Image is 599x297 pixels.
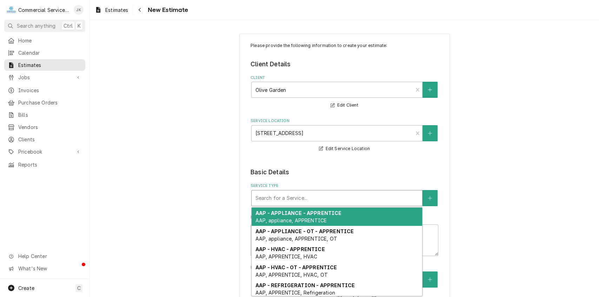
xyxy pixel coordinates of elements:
[4,263,85,274] a: Go to What's New
[255,254,317,259] span: AAP, APPRENTICE, HVAC
[428,87,432,92] svg: Create New Client
[4,250,85,262] a: Go to Help Center
[74,5,84,15] div: JK
[18,49,82,56] span: Calendar
[422,271,437,288] button: Create New Equipment
[251,215,438,256] div: Reason For Call
[255,228,354,234] strong: AAP - APPLIANCE - OT - APPRENTICE
[18,87,82,94] span: Invoices
[422,82,437,98] button: Create New Client
[255,290,335,296] span: AAP, APPRENTICE, Refrigeration
[4,20,85,32] button: Search anythingCtrlK
[134,4,145,15] button: Navigate back
[255,264,337,270] strong: AAP - HVAC - OT - APPRENTICE
[4,134,85,145] a: Clients
[251,118,438,124] label: Service Location
[4,121,85,133] a: Vendors
[18,74,71,81] span: Jobs
[18,6,70,14] div: Commercial Service Co.
[18,161,82,168] span: Reports
[18,61,82,69] span: Estimates
[4,146,85,157] a: Go to Pricebook
[4,159,85,170] a: Reports
[251,118,438,153] div: Service Location
[251,42,438,49] p: Please provide the following information to create your estimate:
[77,284,81,292] span: C
[4,35,85,46] a: Home
[251,183,438,189] label: Service Type
[18,99,82,106] span: Purchase Orders
[18,123,82,131] span: Vendors
[255,246,325,252] strong: AAP - HVAC - APPRENTICE
[428,131,432,136] svg: Create New Location
[6,5,16,15] div: C
[18,136,82,143] span: Clients
[4,85,85,96] a: Invoices
[251,75,438,81] label: Client
[18,148,71,155] span: Pricebook
[4,97,85,108] a: Purchase Orders
[17,22,55,29] span: Search anything
[255,217,327,223] span: AAP, appliance, APPRENTICE
[18,111,82,119] span: Bills
[251,60,438,69] legend: Client Details
[18,265,81,272] span: What's New
[4,47,85,59] a: Calendar
[428,277,432,282] svg: Create New Equipment
[251,215,438,220] label: Reason For Call
[255,236,337,242] span: AAP, appliance, APPRENTICE, OT
[6,5,16,15] div: Commercial Service Co.'s Avatar
[4,109,85,121] a: Bills
[330,101,359,110] button: Edit Client
[18,252,81,260] span: Help Center
[422,190,437,206] button: Create New Service
[428,196,432,201] svg: Create New Service
[64,22,73,29] span: Ctrl
[318,144,371,153] button: Edit Service Location
[4,72,85,83] a: Go to Jobs
[422,125,437,141] button: Create New Location
[255,282,355,288] strong: AAP - REFRIGERATION - APPRENTICE
[145,5,188,15] span: New Estimate
[251,265,438,270] label: Equipment
[105,6,128,14] span: Estimates
[255,272,328,278] span: AAP, APPRENTICE, HVAC, OT
[74,5,84,15] div: John Key's Avatar
[251,75,438,110] div: Client
[18,37,82,44] span: Home
[255,210,341,216] strong: AAP - APPLIANCE - APPRENTICE
[4,59,85,71] a: Estimates
[18,285,34,291] span: Create
[251,183,438,206] div: Service Type
[78,22,81,29] span: K
[92,4,131,16] a: Estimates
[251,168,438,177] legend: Basic Details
